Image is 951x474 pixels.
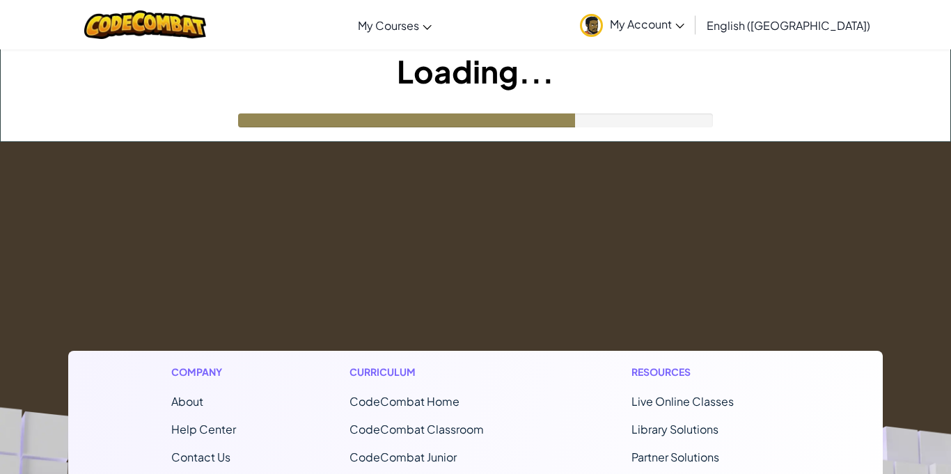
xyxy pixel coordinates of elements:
h1: Company [171,365,236,379]
a: English ([GEOGRAPHIC_DATA]) [700,6,877,44]
a: My Account [573,3,691,47]
a: Help Center [171,422,236,436]
a: CodeCombat Classroom [349,422,484,436]
span: English ([GEOGRAPHIC_DATA]) [707,18,870,33]
span: My Account [610,17,684,31]
span: My Courses [358,18,419,33]
h1: Loading... [1,49,950,93]
a: Live Online Classes [631,394,734,409]
img: CodeCombat logo [84,10,206,39]
a: Partner Solutions [631,450,719,464]
a: Library Solutions [631,422,718,436]
a: My Courses [351,6,439,44]
h1: Resources [631,365,780,379]
span: Contact Us [171,450,230,464]
a: About [171,394,203,409]
span: CodeCombat Home [349,394,459,409]
a: CodeCombat Junior [349,450,457,464]
img: avatar [580,14,603,37]
h1: Curriculum [349,365,518,379]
